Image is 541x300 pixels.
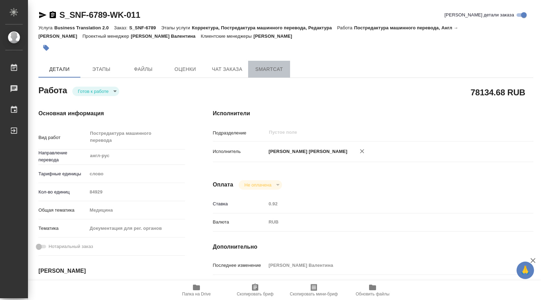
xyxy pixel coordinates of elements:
p: Кол-во единиц [38,189,87,196]
p: Business Translation 2.0 [54,25,114,30]
input: Пустое поле [87,187,185,197]
p: [PERSON_NAME] Валентина [131,34,201,39]
h4: Основная информация [38,109,185,118]
div: Документация для рег. органов [87,222,185,234]
p: Заказ: [114,25,129,30]
span: SmartCat [252,65,286,74]
p: Валюта [213,219,266,226]
button: Скопировать бриф [226,280,284,300]
span: 🙏 [519,263,531,278]
button: Папка на Drive [167,280,226,300]
p: [PERSON_NAME] [PERSON_NAME] [266,148,348,155]
div: Готов к работе [239,180,282,190]
h2: Работа [38,83,67,96]
span: Скопировать мини-бриф [290,292,338,297]
button: 🙏 [517,262,534,279]
button: Скопировать ссылку для ЯМессенджера [38,11,47,19]
p: Последнее изменение [213,262,266,269]
span: Оценки [168,65,202,74]
h2: 78134.68 RUB [471,86,525,98]
span: Папка на Drive [182,292,211,297]
span: Файлы [127,65,160,74]
p: [PERSON_NAME] [253,34,297,39]
div: Готов к работе [72,87,119,96]
p: Работа [337,25,354,30]
p: Исполнитель [213,148,266,155]
button: Не оплачена [242,182,273,188]
button: Добавить тэг [38,40,54,56]
p: S_SNF-6789 [129,25,161,30]
button: Скопировать мини-бриф [284,280,343,300]
span: Нотариальный заказ [49,243,93,250]
h4: Оплата [213,181,233,189]
p: Направление перевода [38,149,87,163]
p: Тарифные единицы [38,170,87,177]
div: RUB [266,216,507,228]
span: Чат заказа [210,65,244,74]
p: Подразделение [213,130,266,137]
p: Клиентские менеджеры [201,34,253,39]
p: Общая тематика [38,207,87,214]
p: Ставка [213,200,266,207]
h4: Исполнители [213,109,533,118]
a: S_SNF-6789-WK-011 [59,10,140,20]
input: Пустое поле [268,128,490,137]
div: Медицина [87,204,185,216]
p: Этапы услуги [161,25,192,30]
p: Проектный менеджер [82,34,131,39]
p: Корректура, Постредактура машинного перевода, Редактура [192,25,337,30]
span: Скопировать бриф [237,292,273,297]
button: Готов к работе [76,88,111,94]
span: Детали [43,65,76,74]
button: Скопировать ссылку [49,11,57,19]
button: Удалить исполнителя [354,144,370,159]
input: Пустое поле [266,260,507,270]
h4: Дополнительно [213,243,533,251]
span: Обновить файлы [356,292,390,297]
input: Пустое поле [266,199,507,209]
button: Обновить файлы [343,280,402,300]
span: [PERSON_NAME] детали заказа [445,12,514,19]
p: Вид работ [38,134,87,141]
p: Услуга [38,25,54,30]
h4: [PERSON_NAME] [38,267,185,275]
div: слово [87,168,185,180]
span: Этапы [85,65,118,74]
p: Тематика [38,225,87,232]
